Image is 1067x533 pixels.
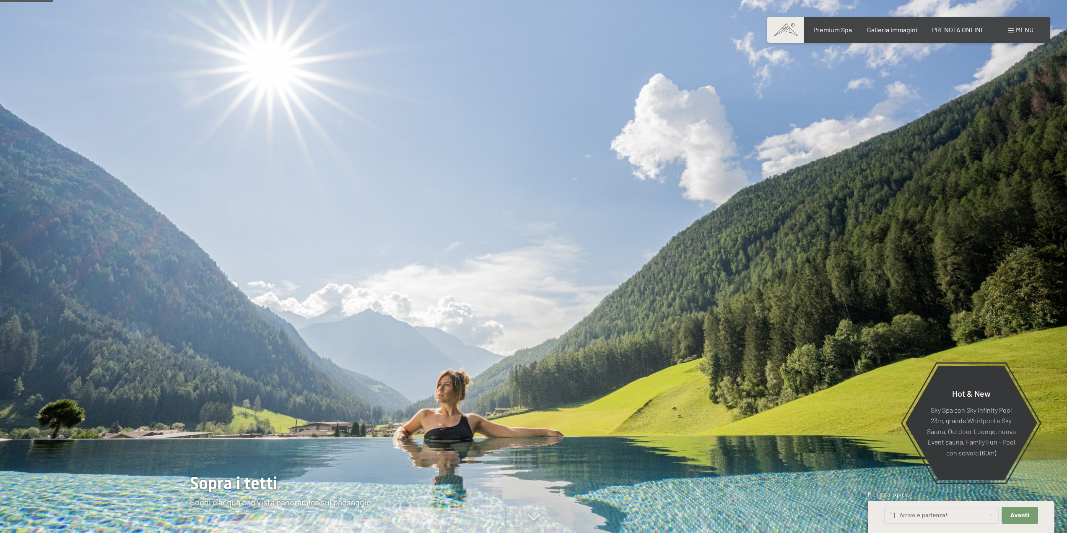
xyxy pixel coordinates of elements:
[952,388,991,398] span: Hot & New
[1010,512,1029,519] span: Avanti
[1002,507,1038,524] button: Avanti
[926,404,1017,458] p: Sky Spa con Sky infinity Pool 23m, grande Whirlpool e Sky Sauna, Outdoor Lounge, nuova Event saun...
[932,26,985,34] a: PRENOTA ONLINE
[868,491,910,498] span: Richiesta express
[813,26,852,34] a: Premium Spa
[867,26,917,34] a: Galleria immagini
[1016,26,1033,34] span: Menu
[905,365,1038,481] a: Hot & New Sky Spa con Sky infinity Pool 23m, grande Whirlpool e Sky Sauna, Outdoor Lounge, nuova ...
